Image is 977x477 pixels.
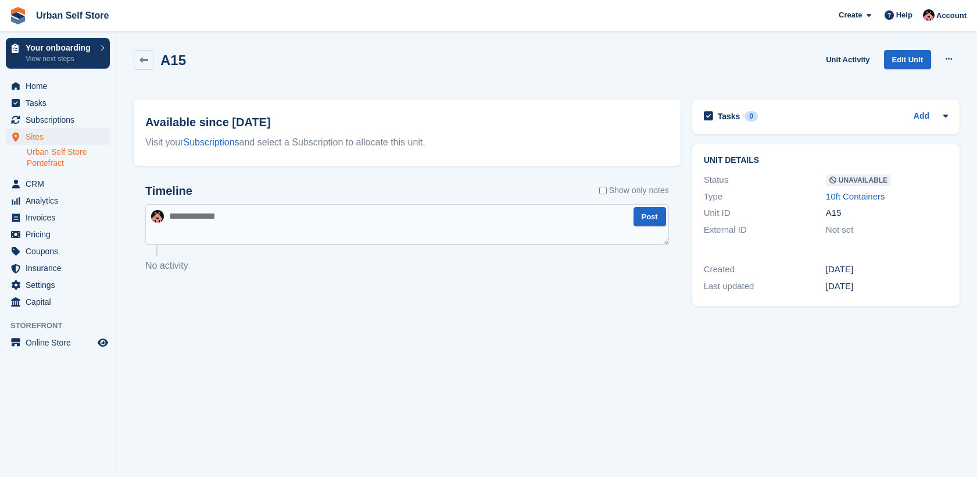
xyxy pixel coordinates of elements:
div: Not set [826,223,948,237]
a: Preview store [96,336,110,350]
span: Settings [26,277,95,293]
span: Insurance [26,260,95,276]
a: menu [6,260,110,276]
span: Unavailable [826,175,891,186]
a: menu [6,95,110,111]
a: menu [6,112,110,128]
input: Show only notes [599,184,607,197]
span: Tasks [26,95,95,111]
a: Urban Self Store [31,6,113,25]
a: menu [6,193,110,209]
a: menu [6,277,110,293]
a: menu [6,334,110,351]
div: Created [704,263,826,276]
img: stora-icon-8386f47178a22dfd0bd8f6a31ec36ba5ce8667c1dd55bd0f319d3a0aa187defe.svg [9,7,27,24]
span: Capital [26,294,95,310]
a: Unit Activity [821,50,874,69]
span: Account [936,10,967,22]
span: Pricing [26,226,95,243]
div: Status [704,173,826,187]
a: menu [6,243,110,259]
div: External ID [704,223,826,237]
span: Analytics [26,193,95,209]
a: Your onboarding View next steps [6,38,110,69]
p: View next steps [26,54,95,64]
span: Storefront [10,320,116,332]
a: menu [6,294,110,310]
a: Edit Unit [884,50,931,69]
span: Home [26,78,95,94]
span: Online Store [26,334,95,351]
div: A15 [826,207,948,220]
span: Invoices [26,209,95,226]
div: Unit ID [704,207,826,220]
div: [DATE] [826,280,948,293]
h2: Tasks [718,111,740,122]
span: Sites [26,129,95,145]
div: [DATE] [826,263,948,276]
a: Urban Self Store Pontefract [27,147,110,169]
h2: Available since [DATE] [145,113,669,131]
span: Subscriptions [26,112,95,128]
div: Visit your and select a Subscription to allocate this unit. [145,136,669,149]
a: menu [6,129,110,145]
a: Subscriptions [184,137,239,147]
div: Type [704,190,826,204]
h2: Timeline [145,184,192,198]
img: Josh Marshall [151,210,164,223]
h2: Unit details [704,156,948,165]
a: Add [914,110,929,123]
span: CRM [26,176,95,192]
a: menu [6,226,110,243]
button: Post [634,207,666,226]
img: Josh Marshall [923,9,935,21]
a: menu [6,209,110,226]
div: Last updated [704,280,826,293]
div: 0 [745,111,758,122]
p: No activity [145,259,669,273]
a: menu [6,78,110,94]
a: menu [6,176,110,192]
p: Your onboarding [26,44,95,52]
span: Create [839,9,862,21]
a: 10ft Containers [826,191,885,201]
label: Show only notes [599,184,669,197]
span: Coupons [26,243,95,259]
h2: A15 [160,52,186,68]
span: Help [896,9,912,21]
